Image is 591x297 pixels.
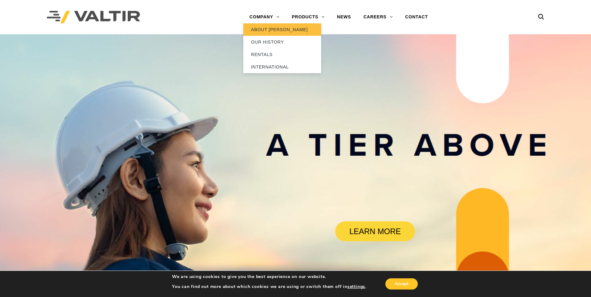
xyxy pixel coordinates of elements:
[347,284,365,290] button: settings
[243,23,321,36] a: ABOUT [PERSON_NAME]
[286,11,331,23] a: PRODUCTS
[385,278,418,290] button: Accept
[243,36,321,48] a: OUR HISTORY
[172,274,366,280] p: We are using cookies to give you the best experience on our website.
[243,61,321,73] a: INTERNATIONAL
[331,11,357,23] a: NEWS
[335,221,415,241] a: LEARN MORE
[47,11,140,24] img: Valtir
[243,48,321,61] a: RENTALS
[172,284,366,290] p: You can find out more about which cookies we are using or switch them off in .
[357,11,399,23] a: CAREERS
[243,11,286,23] a: COMPANY
[399,11,434,23] a: CONTACT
